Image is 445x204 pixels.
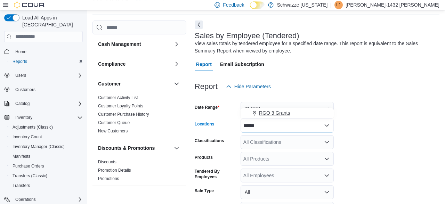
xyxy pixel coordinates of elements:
[234,83,271,90] span: Hide Parameters
[10,181,33,190] a: Transfers
[10,172,83,180] span: Transfers (Classic)
[195,82,218,91] h3: Report
[7,122,86,132] button: Adjustments (Classic)
[259,109,290,116] span: RGO 3 Grants
[15,49,26,55] span: Home
[7,181,86,190] button: Transfers
[10,142,83,151] span: Inventory Manager (Classic)
[13,173,47,179] span: Transfers (Classic)
[220,57,264,71] span: Email Subscription
[13,183,30,188] span: Transfers
[223,1,244,8] span: Feedback
[13,195,39,204] button: Operations
[1,46,86,56] button: Home
[14,1,45,8] img: Cova
[172,80,181,88] button: Customer
[195,105,219,110] label: Date Range
[92,158,186,186] div: Discounts & Promotions
[13,59,27,64] span: Reports
[98,159,116,165] span: Discounts
[13,195,83,204] span: Operations
[195,155,213,160] label: Products
[13,113,35,122] button: Inventory
[277,1,328,9] p: Schwazze [US_STATE]
[1,113,86,122] button: Inventory
[13,47,83,56] span: Home
[98,41,141,48] h3: Cash Management
[7,161,86,171] button: Purchase Orders
[195,121,215,127] label: Locations
[98,103,143,109] span: Customer Loyalty Points
[13,144,65,149] span: Inventory Manager (Classic)
[7,132,86,142] button: Inventory Count
[13,113,83,122] span: Inventory
[13,163,44,169] span: Purchase Orders
[195,40,436,55] div: View sales totals by tendered employee for a specified date range. This report is equivalent to t...
[195,169,238,180] label: Tendered By Employees
[241,108,334,118] div: Choose from the following options
[10,133,83,141] span: Inventory Count
[10,133,45,141] a: Inventory Count
[98,104,143,108] a: Customer Loyalty Points
[98,95,138,100] span: Customer Activity List
[13,99,83,108] span: Catalog
[7,171,86,181] button: Transfers (Classic)
[10,123,83,131] span: Adjustments (Classic)
[241,185,334,199] button: All
[10,123,56,131] a: Adjustments (Classic)
[7,57,86,66] button: Reports
[346,1,439,9] p: [PERSON_NAME]-1432 [PERSON_NAME]
[15,101,30,106] span: Catalog
[98,176,119,181] span: Promotions
[98,60,126,67] h3: Compliance
[241,102,334,116] button: [DATE]
[10,181,83,190] span: Transfers
[7,152,86,161] button: Manifests
[98,60,171,67] button: Compliance
[98,145,171,152] button: Discounts & Promotions
[1,71,86,80] button: Users
[195,32,299,40] h3: Sales by Employee (Tendered)
[10,142,67,151] a: Inventory Manager (Classic)
[98,80,171,87] button: Customer
[172,144,181,152] button: Discounts & Promotions
[98,129,128,133] a: New Customers
[196,57,212,71] span: Report
[10,172,50,180] a: Transfers (Classic)
[15,115,32,120] span: Inventory
[15,87,35,92] span: Customers
[98,112,149,117] a: Customer Purchase History
[10,152,83,161] span: Manifests
[13,48,29,56] a: Home
[10,162,47,170] a: Purchase Orders
[13,85,83,94] span: Customers
[13,71,83,80] span: Users
[98,80,121,87] h3: Customer
[1,84,86,95] button: Customers
[324,173,330,178] button: Open list of options
[13,71,29,80] button: Users
[10,152,33,161] a: Manifests
[13,85,38,94] a: Customers
[98,128,128,134] span: New Customers
[98,160,116,164] a: Discounts
[98,120,130,125] a: Customer Queue
[195,188,214,194] label: Sale Type
[330,1,332,9] p: |
[1,99,86,108] button: Catalog
[98,120,130,125] span: Customer Queue
[15,197,36,202] span: Operations
[241,108,334,118] button: RGO 3 Grants
[98,168,131,173] a: Promotion Details
[250,1,265,9] input: Dark Mode
[172,60,181,68] button: Compliance
[10,57,83,66] span: Reports
[195,138,224,144] label: Classifications
[172,40,181,48] button: Cash Management
[15,73,26,78] span: Users
[324,139,330,145] button: Open list of options
[13,99,32,108] button: Catalog
[10,57,30,66] a: Reports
